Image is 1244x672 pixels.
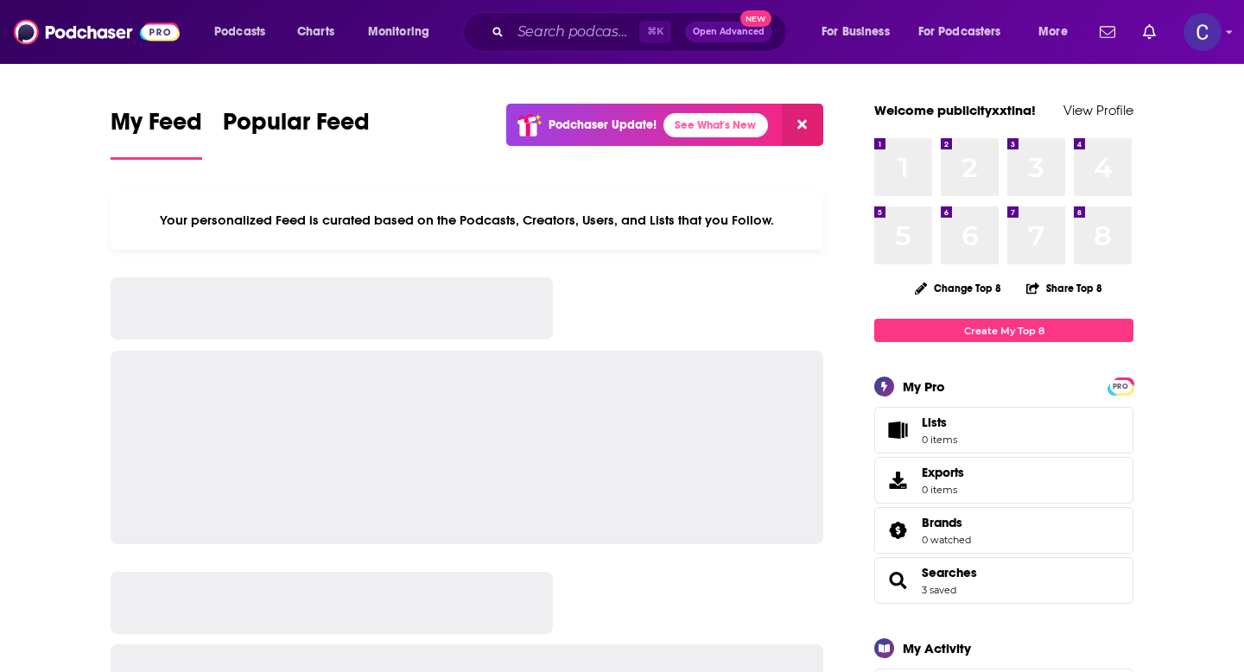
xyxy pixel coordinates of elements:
a: Lists [874,407,1133,453]
span: Lists [922,415,957,430]
button: Change Top 8 [904,277,1012,299]
button: open menu [809,18,911,46]
a: Show notifications dropdown [1093,17,1122,47]
div: My Pro [903,378,945,395]
span: Charts [297,20,334,44]
a: 3 saved [922,584,956,596]
a: Brands [880,518,915,542]
button: open menu [202,18,288,46]
span: Searches [874,557,1133,604]
a: See What's New [663,113,768,137]
span: More [1038,20,1068,44]
span: Podcasts [214,20,265,44]
button: Open AdvancedNew [685,22,772,42]
span: Monitoring [368,20,429,44]
a: PRO [1110,379,1131,392]
span: Lists [880,418,915,442]
span: Open Advanced [693,28,765,36]
span: For Podcasters [918,20,1001,44]
a: My Feed [111,107,202,160]
button: Show profile menu [1184,13,1222,51]
a: Charts [286,18,345,46]
span: Exports [922,465,964,480]
span: ⌘ K [639,21,671,43]
span: Lists [922,415,947,430]
div: My Activity [903,640,971,656]
a: Brands [922,515,971,530]
img: User Profile [1184,13,1222,51]
img: Podchaser - Follow, Share and Rate Podcasts [14,16,180,48]
span: For Business [822,20,890,44]
button: open menu [1026,18,1089,46]
span: Brands [874,507,1133,554]
a: Welcome publicityxxtina! [874,102,1036,118]
span: Brands [922,515,962,530]
span: PRO [1110,380,1131,393]
input: Search podcasts, credits, & more... [511,18,639,46]
span: New [740,10,771,27]
span: Exports [880,468,915,492]
button: open menu [356,18,452,46]
a: Exports [874,457,1133,504]
a: Show notifications dropdown [1136,17,1163,47]
a: Popular Feed [223,107,370,160]
span: 0 items [922,434,957,446]
p: Podchaser Update! [549,117,657,132]
span: 0 items [922,484,964,496]
span: My Feed [111,107,202,147]
a: View Profile [1063,102,1133,118]
div: Search podcasts, credits, & more... [479,12,803,52]
button: open menu [907,18,1026,46]
a: Create My Top 8 [874,319,1133,342]
a: 0 watched [922,534,971,546]
span: Popular Feed [223,107,370,147]
a: Searches [880,568,915,593]
a: Searches [922,565,977,580]
div: Your personalized Feed is curated based on the Podcasts, Creators, Users, and Lists that you Follow. [111,191,823,250]
button: Share Top 8 [1025,271,1103,305]
span: Logged in as publicityxxtina [1184,13,1222,51]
